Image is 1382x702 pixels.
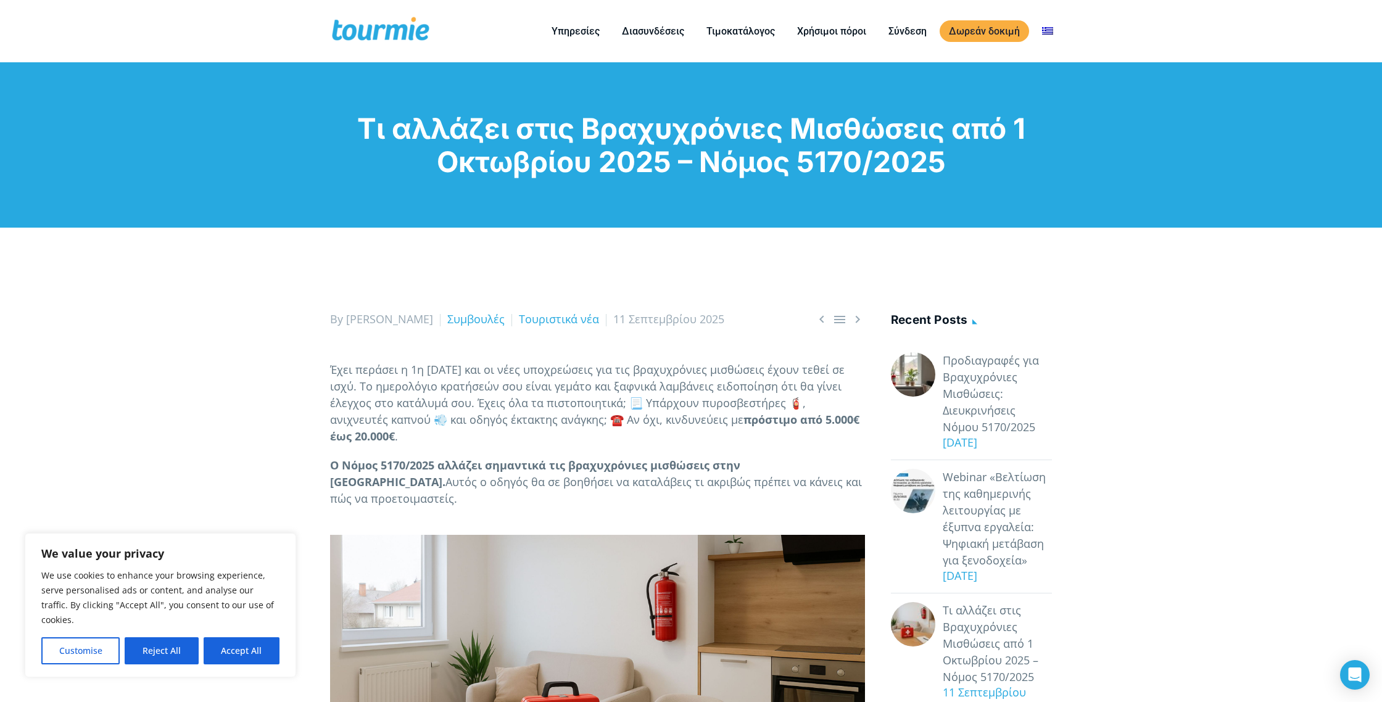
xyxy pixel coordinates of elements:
[125,637,198,664] button: Reject All
[613,312,724,326] span: 11 Σεπτεμβρίου 2025
[330,312,433,326] span: By [PERSON_NAME]
[1340,660,1370,690] div: Open Intercom Messenger
[204,637,279,664] button: Accept All
[935,434,1052,451] div: [DATE]
[542,23,609,39] a: Υπηρεσίες
[41,568,279,627] p: We use cookies to enhance your browsing experience, serve personalised ads or content, and analys...
[330,458,740,489] strong: Ο Νόμος 5170/2025 αλλάζει σημαντικά τις βραχυχρόνιες μισθώσεις στην [GEOGRAPHIC_DATA].
[330,112,1052,178] h1: Τι αλλάζει στις Βραχυχρόνιες Μισθώσεις από 1 Οκτωβρίου 2025 – Νόμος 5170/2025
[613,23,693,39] a: Διασυνδέσεις
[940,20,1029,42] a: Δωρεάν δοκιμή
[697,23,784,39] a: Τιμοκατάλογος
[891,311,1052,331] h4: Recent posts
[519,312,599,326] a: Τουριστικά νέα
[330,361,865,445] p: Έχει περάσει η 1η [DATE] και οι νέες υποχρεώσεις για τις βραχυχρόνιες μισθώσεις έχουν τεθεί σε ισ...
[41,637,120,664] button: Customise
[935,568,1052,584] div: [DATE]
[879,23,936,39] a: Σύνδεση
[814,312,829,327] a: 
[832,312,847,327] a: 
[943,602,1052,685] a: Τι αλλάζει στις Βραχυχρόνιες Μισθώσεις από 1 Οκτωβρίου 2025 – Νόμος 5170/2025
[41,546,279,561] p: We value your privacy
[850,312,865,327] a: 
[814,312,829,327] span: Previous post
[943,352,1052,436] a: Προδιαγραφές για Βραχυχρόνιες Μισθώσεις: Διευκρινήσεις Νόμου 5170/2025
[788,23,875,39] a: Χρήσιμοι πόροι
[330,457,865,507] p: Αυτός ο οδηγός θα σε βοηθήσει να καταλάβεις τι ακριβώς πρέπει να κάνεις και πώς να προετοιμαστείς.
[850,312,865,327] span: Next post
[447,312,505,326] a: Συμβουλές
[943,469,1052,569] a: Webinar «Βελτίωση της καθημερινής λειτουργίας με έξυπνα εργαλεία: Ψηφιακή μετάβαση για ξενοδοχεία»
